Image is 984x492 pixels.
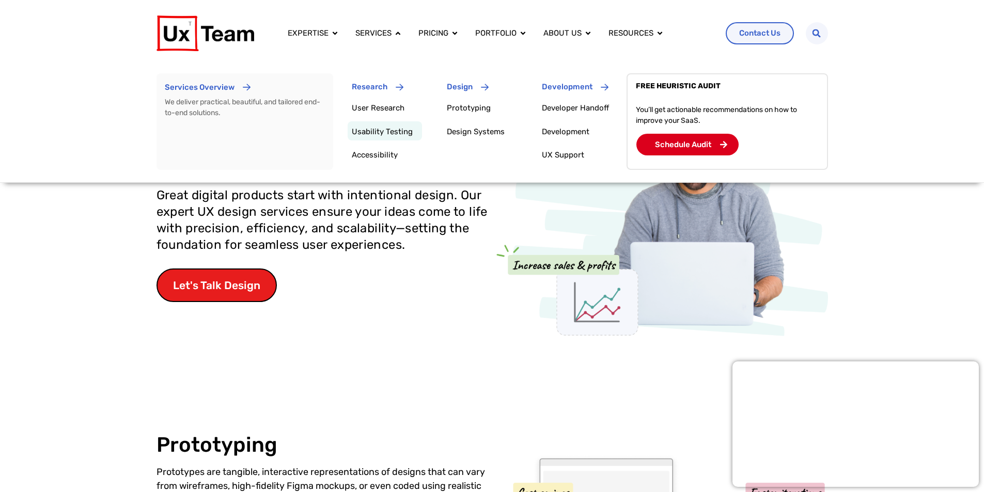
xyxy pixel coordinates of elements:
[355,27,392,39] a: Services
[542,103,609,113] a: Developer Handoff
[447,127,505,136] a: Design Systems
[352,103,404,113] a: User Research
[608,27,653,39] a: Resources
[447,84,473,90] p: Design
[157,187,488,253] p: Great digital products start with intentional design. Our expert UX design services ensure your i...
[806,22,828,44] div: Search
[542,84,592,90] p: Development
[739,29,780,37] span: Contact Us
[542,150,584,160] a: UX Support
[447,103,491,113] a: Prototyping
[173,280,260,291] span: Let's Talk Design
[542,127,589,136] a: Development
[157,73,333,170] a: Services Overview We deliver practical, beautiful, and tailored end-to-end solutions.
[203,1,240,9] span: Last Name
[279,23,717,43] div: Menu Toggle
[726,22,794,44] a: Contact Us
[418,27,448,39] a: Pricing
[157,15,254,51] img: UX Team Logo
[732,361,979,487] iframe: Popup CTA
[165,82,235,93] p: Services Overview
[165,97,325,118] p: We deliver practical, beautiful, and tailored end-to-end solutions.
[636,83,721,90] p: FREE HEURISTIC AUDIT
[279,23,717,43] nav: Menu
[352,84,387,90] p: Research
[157,268,277,302] a: Let's Talk Design
[3,145,9,152] input: Subscribe to UX Team newsletter.
[475,27,517,39] a: Portfolio
[352,127,413,136] a: Usability Testing
[352,150,398,160] a: Accessibility
[13,144,402,153] span: Subscribe to UX Team newsletter.
[543,27,582,39] a: About us
[655,139,711,150] p: Schedule Audit
[538,77,612,98] a: Development
[496,89,828,351] img: 1 person looking at a computer and the benefits of design
[157,433,492,457] h2: Prototyping
[636,104,818,126] p: You’ll get actionable recommendations on how to improve your SaaS.
[288,27,329,39] a: Expertise
[627,73,827,170] a: FREE HEURISTIC AUDIT You’ll get actionable recommendations on how to improve your SaaS. Schedule ...
[348,77,422,98] a: Research
[443,77,517,98] a: Design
